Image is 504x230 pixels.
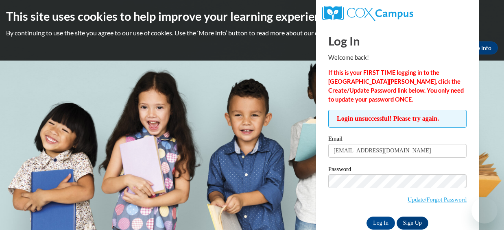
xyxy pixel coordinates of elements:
p: Welcome back! [328,53,467,62]
a: Update/Forgot Password [408,196,467,203]
strong: If this is your FIRST TIME logging in to the [GEOGRAPHIC_DATA][PERSON_NAME], click the Create/Upd... [328,69,464,103]
h1: Log In [328,33,467,49]
label: Email [328,136,467,144]
img: COX Campus [322,6,413,21]
a: Sign Up [397,217,428,230]
input: Log In [367,217,395,230]
span: Login unsuccessful! Please try again. [328,110,467,128]
iframe: Button to launch messaging window [471,197,497,223]
label: Password [328,166,467,174]
h2: This site uses cookies to help improve your learning experience. [6,8,498,24]
p: By continuing to use the site you agree to our use of cookies. Use the ‘More info’ button to read... [6,28,498,37]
